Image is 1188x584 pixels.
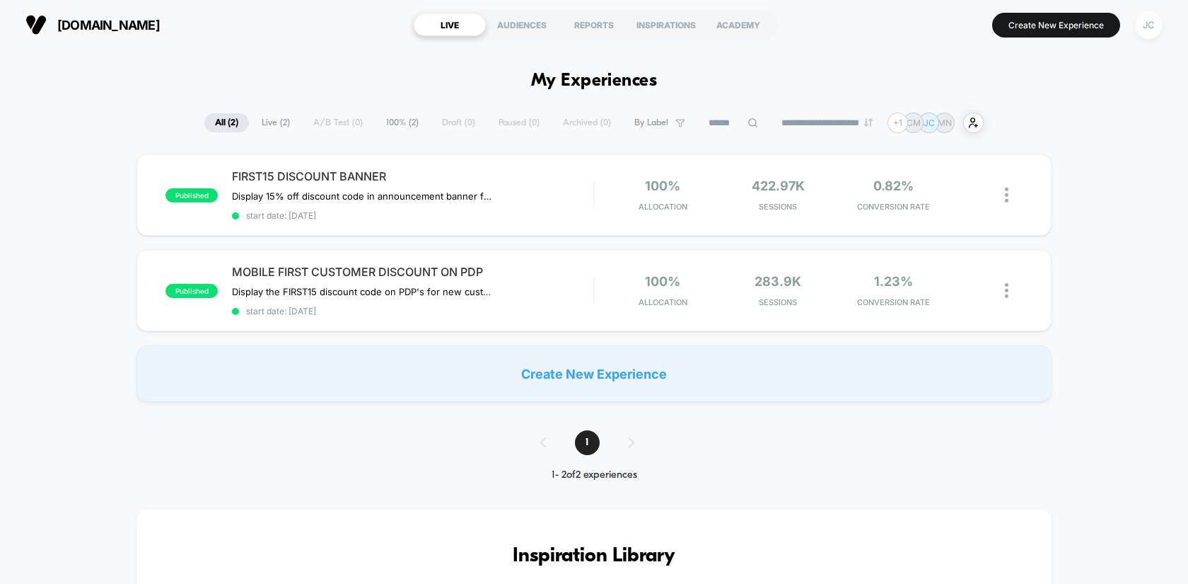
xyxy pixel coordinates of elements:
span: CONVERSION RATE [839,297,948,307]
div: + 1 [887,113,908,133]
span: Allocation [639,202,687,212]
img: end [864,118,873,127]
h3: Inspiration Library [179,545,1009,568]
img: Visually logo [25,14,47,35]
span: Display 15% off discount code in announcement banner for all new customers [232,190,494,202]
span: 1 [575,430,600,455]
span: 1.23% [874,274,913,289]
span: published [165,284,218,298]
span: FIRST15 DISCOUNT BANNER [232,169,593,183]
span: MOBILE FIRST CUSTOMER DISCOUNT ON PDP [232,265,593,279]
span: Display the FIRST15 discount code on PDP's for new customers [232,286,494,297]
button: Create New Experience [992,13,1120,38]
img: close [1005,188,1008,202]
div: LIVE [414,13,486,36]
button: JC [1131,11,1167,40]
span: 100% [645,274,680,289]
span: 100% [645,178,680,193]
span: CONVERSION RATE [839,202,948,212]
span: published [165,188,218,202]
span: Live ( 2 ) [251,113,301,132]
span: All ( 2 ) [204,113,249,132]
p: JC [924,118,935,128]
div: Create New Experience [136,345,1052,402]
p: MN [938,118,952,128]
div: JC [1135,11,1163,39]
h1: My Experiences [531,71,658,91]
span: By Label [634,118,668,128]
p: CM [907,118,921,128]
span: Sessions [724,297,832,307]
span: Sessions [724,202,832,212]
span: start date: [DATE] [232,210,593,221]
img: close [1005,283,1008,298]
span: 422.97k [752,178,805,193]
div: INSPIRATIONS [630,13,702,36]
span: 0.82% [873,178,914,193]
span: Allocation [639,297,687,307]
span: 283.9k [755,274,801,289]
button: [DOMAIN_NAME] [21,13,164,36]
div: AUDIENCES [486,13,558,36]
div: ACADEMY [702,13,774,36]
span: [DOMAIN_NAME] [57,18,160,33]
span: 100% ( 2 ) [375,113,429,132]
span: start date: [DATE] [232,306,593,316]
div: REPORTS [558,13,630,36]
div: 1 - 2 of 2 experiences [526,469,663,481]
